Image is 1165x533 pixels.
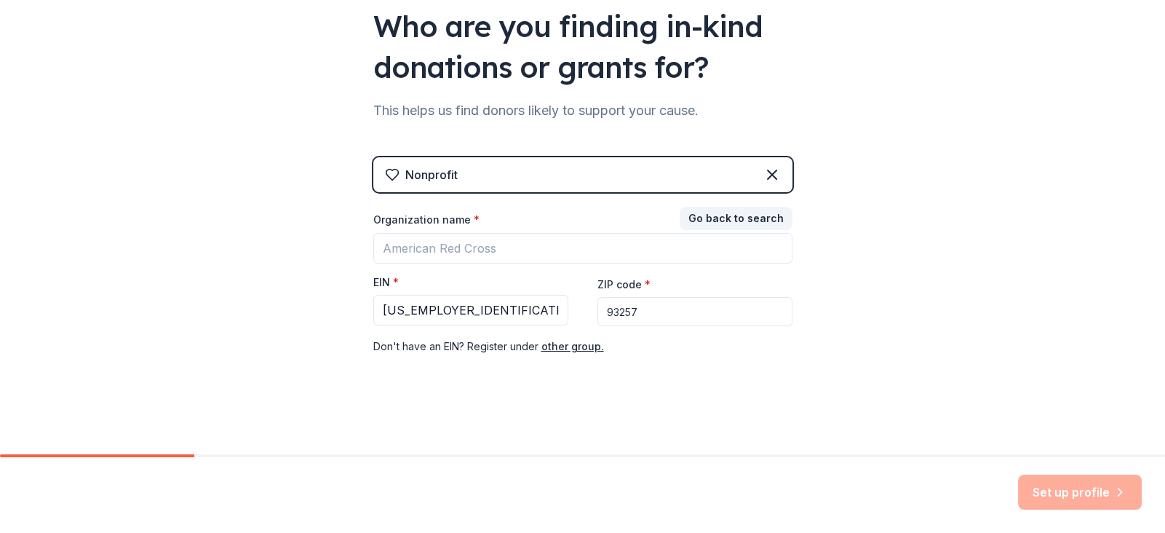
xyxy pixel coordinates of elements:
[597,277,651,292] label: ZIP code
[541,338,604,355] button: other group.
[373,213,480,227] label: Organization name
[373,275,399,290] label: EIN
[373,6,792,87] div: Who are you finding in-kind donations or grants for?
[373,99,792,122] div: This helps us find donors likely to support your cause.
[373,295,568,325] input: 12-3456789
[373,233,792,264] input: American Red Cross
[680,207,792,230] button: Go back to search
[597,297,792,326] input: 12345 (U.S. only)
[373,338,792,355] div: Don ' t have an EIN? Register under
[405,166,458,183] div: Nonprofit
